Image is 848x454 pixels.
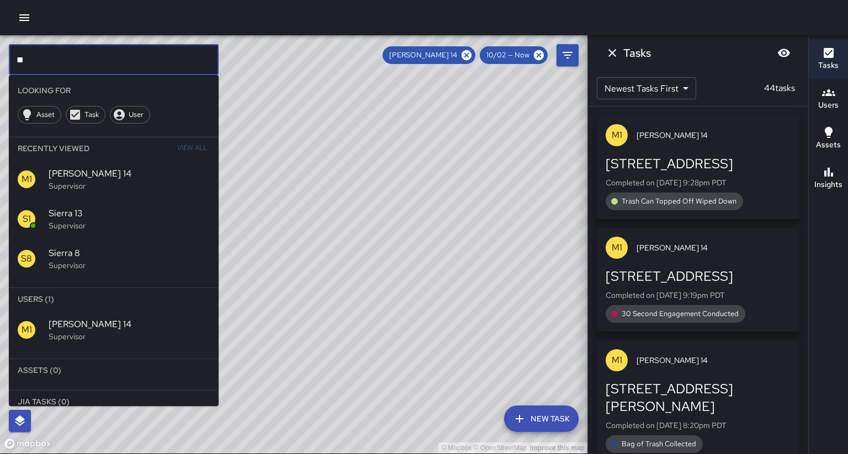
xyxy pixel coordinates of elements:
[480,46,548,64] div: 10/02 — Now
[480,50,536,61] span: 10/02 — Now
[23,212,31,226] p: S1
[809,79,848,119] button: Users
[814,179,842,191] h6: Insights
[612,241,622,254] p: M1
[383,46,475,64] div: [PERSON_NAME] 14
[597,228,799,332] button: M1[PERSON_NAME] 14[STREET_ADDRESS]Completed on [DATE] 9:19pm PDT30 Second Engagement Conducted
[49,331,210,342] p: Supervisor
[606,177,791,188] p: Completed on [DATE] 9:28pm PDT
[597,115,799,219] button: M1[PERSON_NAME] 14[STREET_ADDRESS]Completed on [DATE] 9:28pm PDTTrash Can Topped Off Wiped Down
[612,354,622,367] p: M1
[637,355,791,366] span: [PERSON_NAME] 14
[809,119,848,159] button: Assets
[606,290,791,301] p: Completed on [DATE] 9:19pm PDT
[21,252,32,265] p: S8
[110,106,150,124] div: User
[818,60,839,72] h6: Tasks
[49,247,210,260] span: Sierra 8
[9,310,219,350] div: M1[PERSON_NAME] 14Supervisor
[9,288,219,310] li: Users (1)
[22,323,32,337] p: M1
[637,242,791,253] span: [PERSON_NAME] 14
[601,42,623,64] button: Dismiss
[9,359,219,381] li: Assets (0)
[556,44,579,66] button: Filters
[615,308,745,319] span: 30 Second Engagement Conducted
[504,405,579,432] button: New Task
[606,268,791,285] div: [STREET_ADDRESS]
[123,109,150,120] span: User
[9,137,219,159] li: Recently Viewed
[66,106,105,124] div: Task
[606,380,791,415] div: [STREET_ADDRESS][PERSON_NAME]
[49,318,210,331] span: [PERSON_NAME] 14
[816,139,841,151] h6: Assets
[597,77,696,99] div: Newest Tasks First
[174,137,210,159] button: View All
[9,199,219,239] div: S1Sierra 13Supervisor
[49,180,210,191] p: Supervisor
[49,207,210,220] span: Sierra 13
[78,109,105,120] span: Task
[615,439,703,450] span: Bag of Trash Collected
[49,167,210,180] span: [PERSON_NAME] 14
[760,82,799,95] p: 44 tasks
[9,391,219,413] li: Jia Tasks (0)
[49,220,210,231] p: Supervisor
[9,159,219,199] div: M1[PERSON_NAME] 14Supervisor
[773,42,795,64] button: Blur
[22,173,32,186] p: M1
[606,420,791,431] p: Completed on [DATE] 8:20pm PDT
[612,129,622,142] p: M1
[623,44,651,62] h6: Tasks
[615,196,743,207] span: Trash Can Topped Off Wiped Down
[383,50,464,61] span: [PERSON_NAME] 14
[9,239,219,279] div: S8Sierra 8Supervisor
[637,130,791,141] span: [PERSON_NAME] 14
[9,79,219,102] li: Looking For
[809,40,848,79] button: Tasks
[177,140,207,157] span: View All
[18,106,61,124] div: Asset
[49,260,210,271] p: Supervisor
[809,159,848,199] button: Insights
[30,109,61,120] span: Asset
[818,99,839,111] h6: Users
[606,155,791,173] div: [STREET_ADDRESS]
